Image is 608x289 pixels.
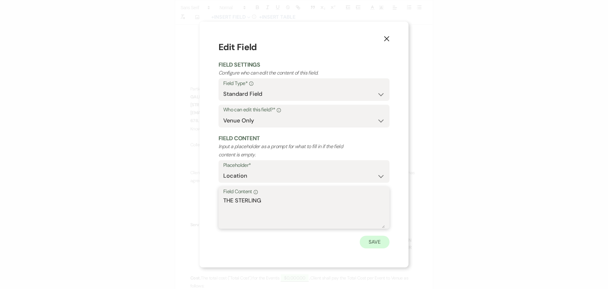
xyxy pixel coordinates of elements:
[360,236,389,248] button: Save
[223,196,385,228] textarea: THE STERLING
[223,79,385,88] label: Field Type*
[223,161,385,170] label: Placeholder*
[218,135,389,142] h2: Field Content
[218,142,355,159] p: Input a placeholder as a prompt for what to fill in if the field content is empty.
[223,105,385,115] label: Who can edit this field?*
[223,187,385,196] label: Field Content
[218,41,389,54] h1: Edit Field
[218,61,389,69] h2: Field Settings
[218,69,355,77] p: Configure who can edit the content of this field.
